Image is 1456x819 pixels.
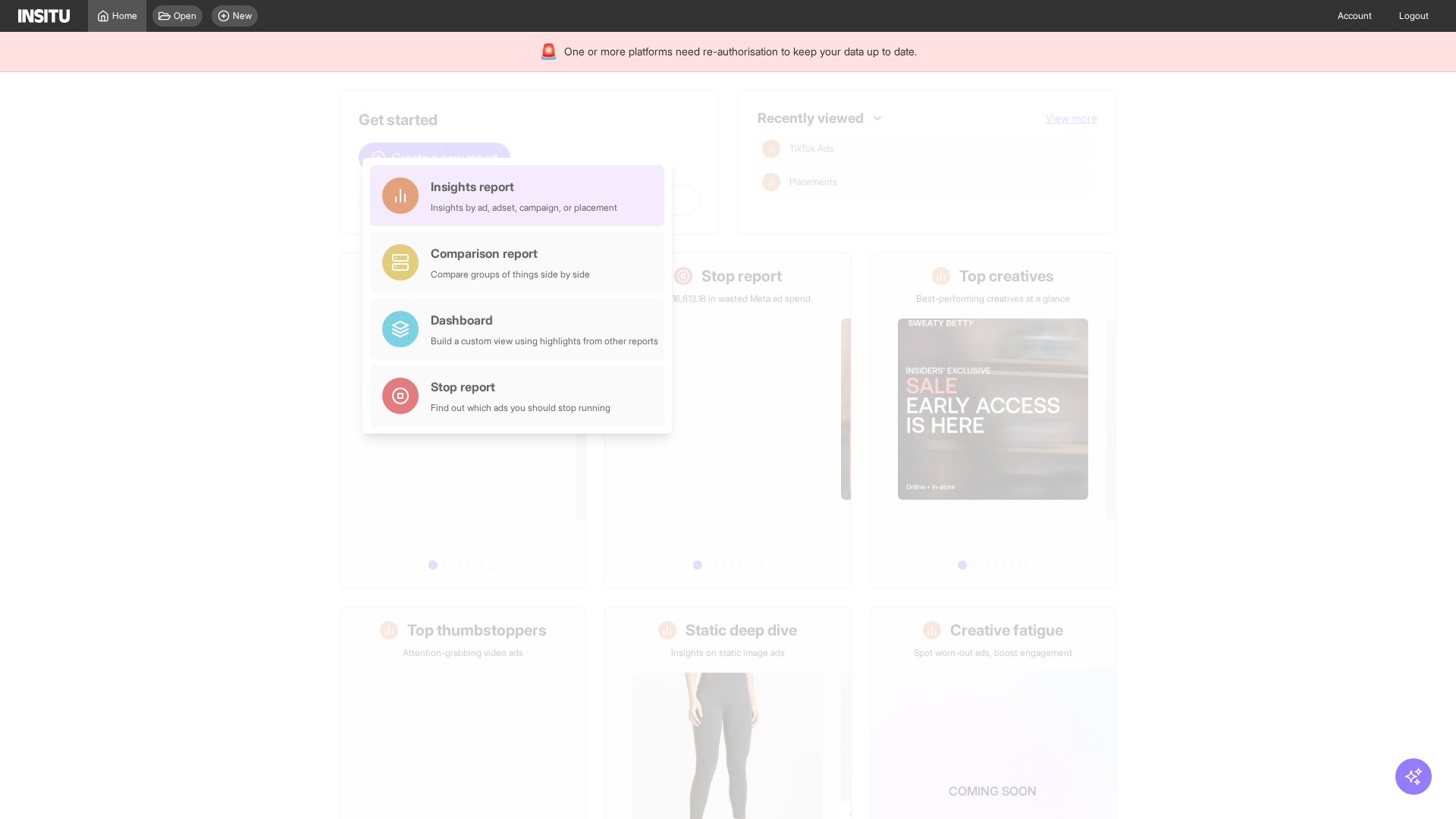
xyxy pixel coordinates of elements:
div: Find out which ads you should stop running [431,402,610,414]
div: Compare groups of things side by side [431,268,590,281]
div: Insights report [431,177,617,196]
div: Insights by ad, adset, campaign, or placement [431,202,617,214]
img: Logo [18,9,70,23]
div: 🚨 [539,41,558,62]
span: New [233,10,252,22]
div: Build a custom view using highlights from other reports [431,335,658,347]
div: Stop report [431,378,610,396]
span: Open [174,10,196,22]
div: Comparison report [431,244,590,262]
span: Home [112,10,137,22]
div: Dashboard [431,311,658,329]
span: One or more platforms need re-authorisation to keep your data up to date. [564,44,917,59]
